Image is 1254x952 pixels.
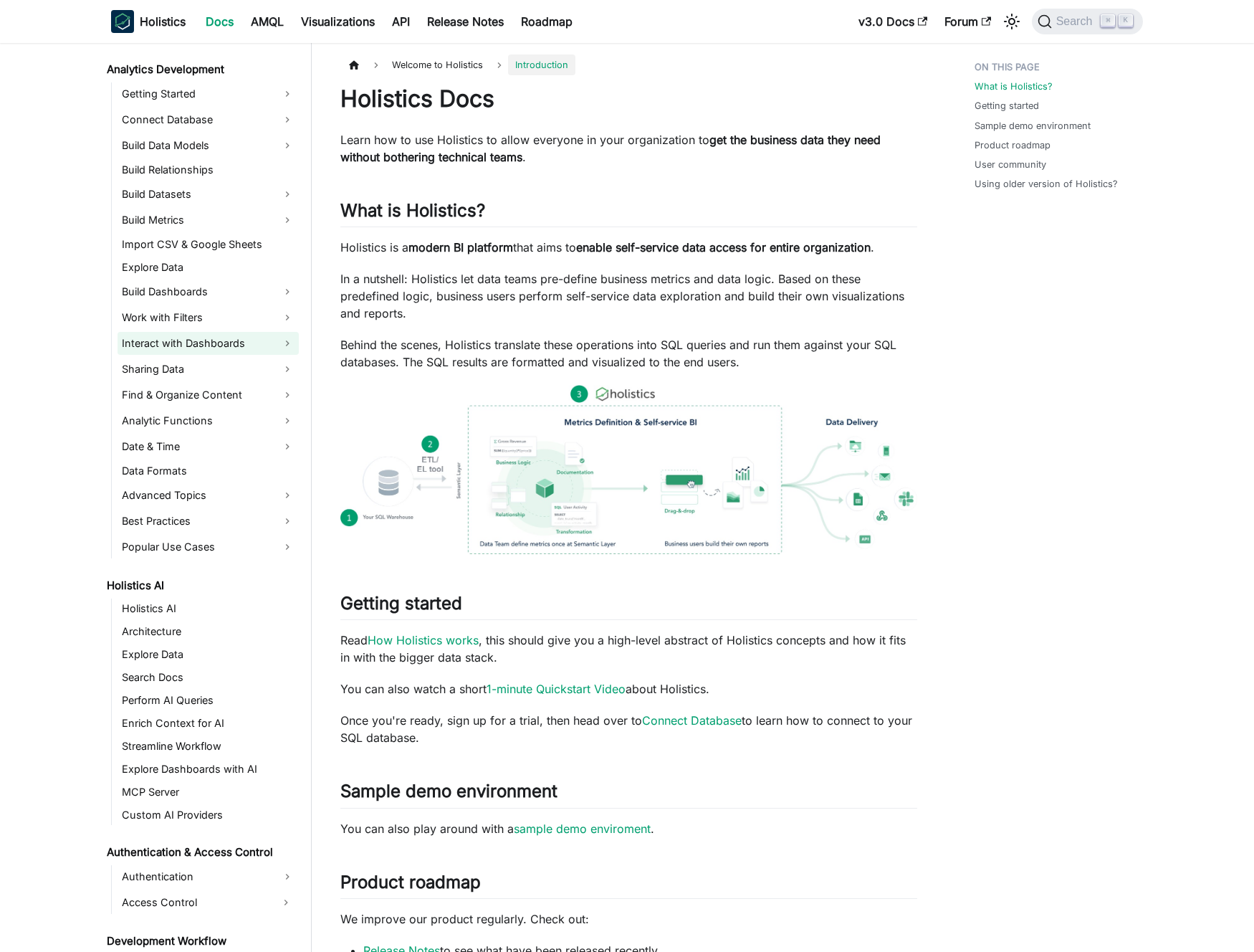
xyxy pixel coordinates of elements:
[118,644,299,665] a: Explore Data
[118,713,299,733] a: Enrich Context for AI
[385,54,490,75] span: Welcome to Holistics
[273,891,299,914] button: Expand sidebar category 'Access Control'
[340,385,917,554] img: How Holistics fits in your Data Stack
[512,10,581,33] a: Roadmap
[118,409,299,432] a: Analytic Functions
[118,891,273,914] a: Access Control
[1000,10,1023,33] button: Switch between dark and light mode (currently light mode)
[340,54,368,75] a: Home page
[936,10,1000,33] a: Forum
[340,200,917,227] h2: What is Holistics?
[1101,14,1115,27] kbd: ⌘
[340,781,917,808] h2: Sample demo environment
[340,632,917,666] p: Read , this should give you a high-level abstract of Holistics concepts and how it fits in with t...
[118,234,299,254] a: Import CSV & Google Sheets
[118,782,299,802] a: MCP Server
[340,680,917,698] p: You can also watch a short about Holistics.
[1032,9,1143,34] button: Search (Command+K)
[975,158,1046,171] a: User community
[118,667,299,687] a: Search Docs
[340,131,917,166] p: Learn how to use Holistics to allow everyone in your organization to .
[850,10,936,33] a: v3.0 Docs
[118,108,299,131] a: Connect Database
[118,759,299,779] a: Explore Dashboards with AI
[408,240,513,254] strong: modern BI platform
[118,599,299,619] a: Holistics AI
[340,239,917,256] p: Holistics is a that aims to .
[118,82,299,105] a: Getting Started
[383,10,418,33] a: API
[118,535,299,558] a: Popular Use Cases
[111,10,186,33] a: HolisticsHolistics
[118,280,299,303] a: Build Dashboards
[508,54,575,75] span: Introduction
[340,270,917,322] p: In a nutshell: Holistics let data teams pre-define business metrics and data logic. Based on thes...
[118,461,299,481] a: Data Formats
[118,332,299,355] a: Interact with Dashboards
[118,183,299,206] a: Build Datasets
[975,138,1050,152] a: Product roadmap
[975,119,1091,133] a: Sample demo environment
[340,593,917,620] h2: Getting started
[140,13,186,30] b: Holistics
[118,484,299,507] a: Advanced Topics
[118,865,299,888] a: Authentication
[576,240,871,254] strong: enable self-service data access for entire organization
[975,99,1039,113] a: Getting started
[975,80,1053,93] a: What is Holistics?
[97,43,312,952] nav: Docs sidebar
[118,134,299,157] a: Build Data Models
[102,576,299,596] a: Holistics AI
[118,384,299,406] a: Find & Organize Content
[118,736,299,756] a: Streamline Workflow
[368,633,479,647] a: How Holistics works
[1119,14,1133,27] kbd: K
[514,822,651,836] a: sample demo enviroment
[487,682,626,696] a: 1-minute Quickstart Video
[975,177,1118,191] a: Using older version of Holistics?
[418,10,512,33] a: Release Notes
[292,10,383,33] a: Visualizations
[197,10,242,33] a: Docs
[118,160,299,180] a: Build Relationships
[340,712,917,746] p: Once you're ready, sign up for a trial, then head over to to learn how to connect to your SQL dat...
[118,510,299,533] a: Best Practices
[118,622,299,642] a: Architecture
[102,842,299,862] a: Authentication & Access Control
[340,872,917,899] h2: Product roadmap
[111,10,134,33] img: Holistics
[1052,15,1101,28] span: Search
[118,805,299,825] a: Custom AI Providers
[102,931,299,951] a: Development Workflow
[642,713,742,728] a: Connect Database
[340,85,917,113] h1: Holistics Docs
[118,435,299,458] a: Date & Time
[118,257,299,277] a: Explore Data
[340,820,917,837] p: You can also play around with a .
[340,54,917,75] nav: Breadcrumbs
[118,209,299,232] a: Build Metrics
[340,910,917,928] p: We improve our product regularly. Check out:
[340,336,917,371] p: Behind the scenes, Holistics translate these operations into SQL queries and run them against you...
[118,306,299,329] a: Work with Filters
[242,10,292,33] a: AMQL
[118,690,299,710] a: Perform AI Queries
[102,59,299,80] a: Analytics Development
[118,358,299,381] a: Sharing Data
